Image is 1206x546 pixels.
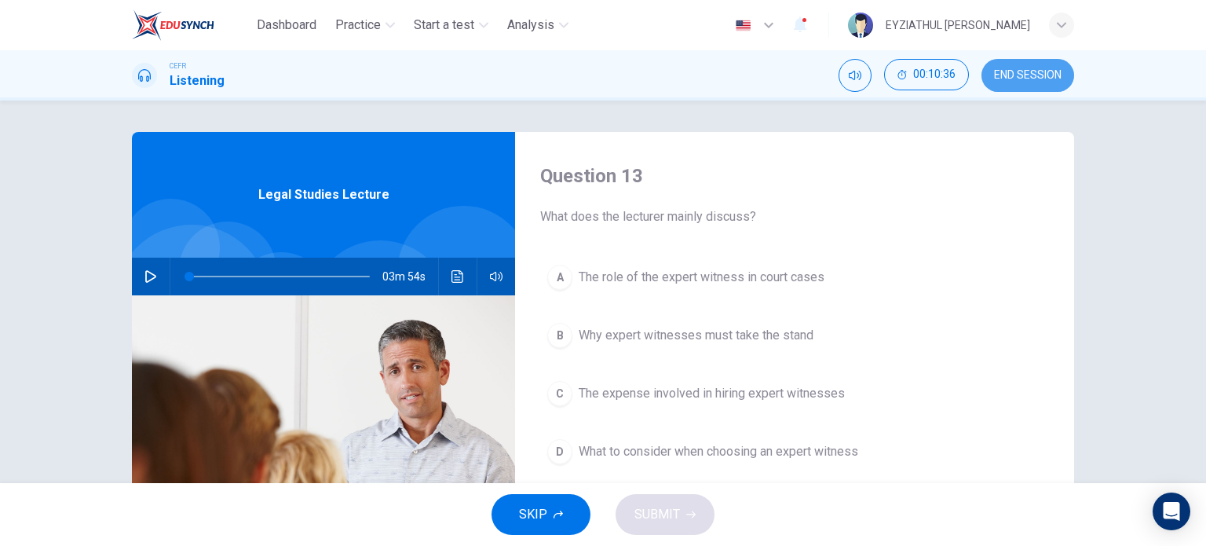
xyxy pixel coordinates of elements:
img: EduSynch logo [132,9,214,41]
button: CThe expense involved in hiring expert witnesses [540,374,1049,413]
button: Dashboard [250,11,323,39]
button: 00:10:36 [884,59,969,90]
span: What does the lecturer mainly discuss? [540,207,1049,226]
div: A [547,265,572,290]
span: Analysis [507,16,554,35]
h1: Listening [170,71,225,90]
button: Practice [329,11,401,39]
span: SKIP [519,504,547,526]
img: en [733,20,753,31]
div: D [547,439,572,464]
span: The role of the expert witness in court cases [579,268,824,287]
span: Legal Studies Lecture [258,185,389,204]
span: 03m 54s [382,258,438,295]
span: The expense involved in hiring expert witnesses [579,384,845,403]
button: Click to see the audio transcription [445,258,470,295]
div: EYZIATHUL [PERSON_NAME] [886,16,1030,35]
button: Analysis [501,11,575,39]
button: SKIP [492,494,590,535]
button: END SESSION [981,59,1074,92]
span: END SESSION [994,69,1062,82]
img: Profile picture [848,13,873,38]
div: Hide [884,59,969,92]
div: Mute [839,59,872,92]
a: EduSynch logo [132,9,250,41]
button: DWhat to consider when choosing an expert witness [540,432,1049,471]
span: 00:10:36 [913,68,956,81]
span: CEFR [170,60,186,71]
div: Open Intercom Messenger [1153,493,1190,530]
span: What to consider when choosing an expert witness [579,442,858,461]
h4: Question 13 [540,163,1049,189]
span: Dashboard [257,16,316,35]
button: Start a test [407,11,495,39]
div: B [547,323,572,348]
span: Practice [335,16,381,35]
div: C [547,381,572,406]
button: BWhy expert witnesses must take the stand [540,316,1049,355]
span: Start a test [414,16,474,35]
span: Why expert witnesses must take the stand [579,326,813,345]
button: AThe role of the expert witness in court cases [540,258,1049,297]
